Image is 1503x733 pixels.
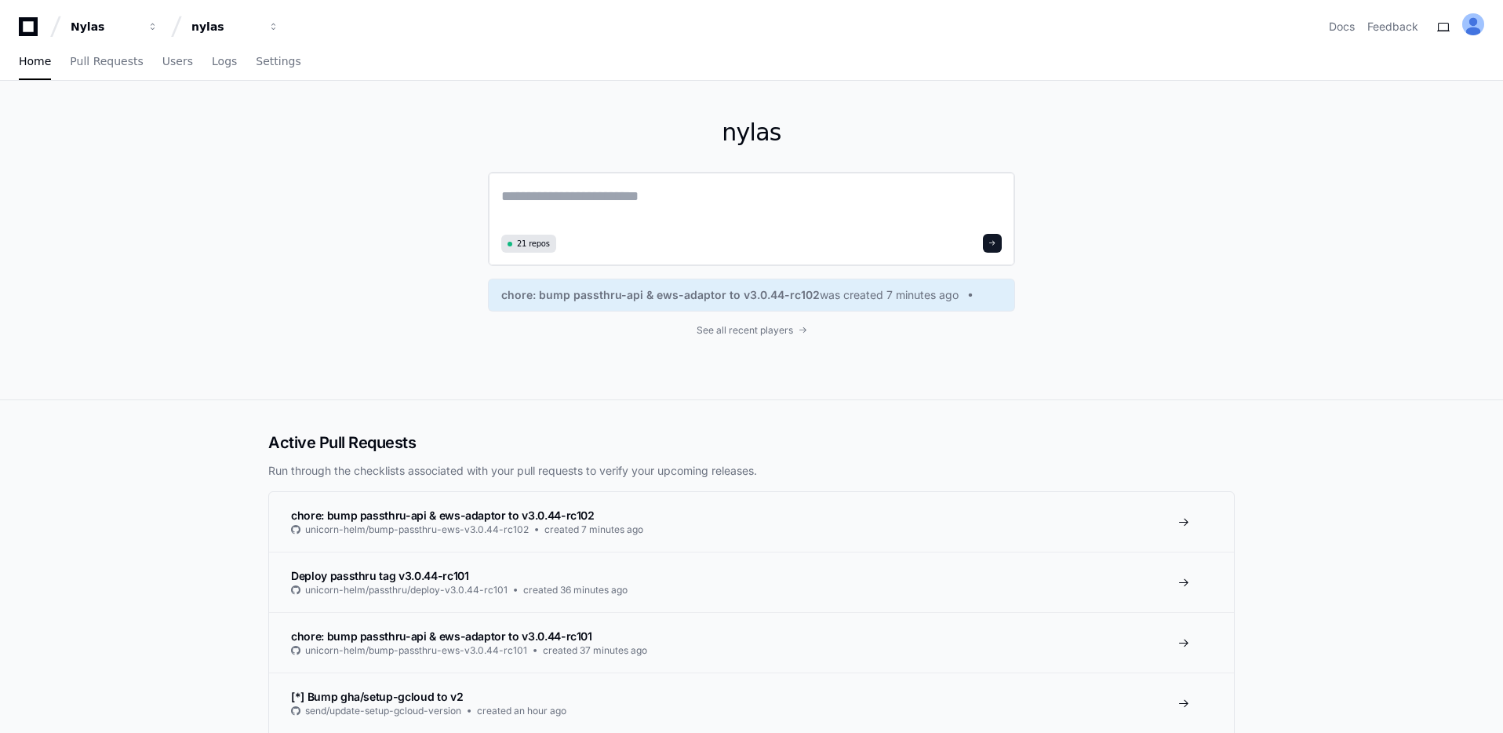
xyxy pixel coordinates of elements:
[269,552,1234,612] a: Deploy passthru tag v3.0.44-rc101unicorn-helm/passthru/deploy-v3.0.44-rc101created 36 minutes ago
[1329,19,1355,35] a: Docs
[501,287,1002,303] a: chore: bump passthru-api & ews-adaptor to v3.0.44-rc102was created 7 minutes ago
[517,238,550,250] span: 21 repos
[19,57,51,66] span: Home
[488,324,1015,337] a: See all recent players
[305,523,529,536] span: unicorn-helm/bump-passthru-ews-v3.0.44-rc102
[71,19,138,35] div: Nylas
[185,13,286,41] button: nylas
[305,644,527,657] span: unicorn-helm/bump-passthru-ews-v3.0.44-rc101
[544,523,643,536] span: created 7 minutes ago
[269,673,1234,733] a: [*] Bump gha/setup-gcloud to v2send/update-setup-gcloud-versioncreated an hour ago
[291,629,592,643] span: chore: bump passthru-api & ews-adaptor to v3.0.44-rc101
[305,705,461,717] span: send/update-setup-gcloud-version
[543,644,647,657] span: created 37 minutes ago
[269,492,1234,552] a: chore: bump passthru-api & ews-adaptor to v3.0.44-rc102unicorn-helm/bump-passthru-ews-v3.0.44-rc1...
[291,509,595,522] span: chore: bump passthru-api & ews-adaptor to v3.0.44-rc102
[501,287,820,303] span: chore: bump passthru-api & ews-adaptor to v3.0.44-rc102
[212,57,237,66] span: Logs
[268,432,1235,454] h2: Active Pull Requests
[162,44,193,80] a: Users
[162,57,193,66] span: Users
[212,44,237,80] a: Logs
[697,324,793,337] span: See all recent players
[64,13,165,41] button: Nylas
[256,44,300,80] a: Settings
[1367,19,1418,35] button: Feedback
[291,690,463,703] span: [*] Bump gha/setup-gcloud to v2
[1462,13,1484,35] img: ALV-UjVK8RpqmtaEmWt-w7smkXy4mXJeaO6BQfayqtOlFgo-JMPJ-9dwpjtPo0tPuJt-_htNhcUawv8hC7JLdgPRlxVfNlCaj...
[820,287,959,303] span: was created 7 minutes ago
[19,44,51,80] a: Home
[70,44,143,80] a: Pull Requests
[291,569,468,582] span: Deploy passthru tag v3.0.44-rc101
[269,612,1234,673] a: chore: bump passthru-api & ews-adaptor to v3.0.44-rc101unicorn-helm/bump-passthru-ews-v3.0.44-rc1...
[268,463,1235,479] p: Run through the checklists associated with your pull requests to verify your upcoming releases.
[256,57,300,66] span: Settings
[523,584,628,596] span: created 36 minutes ago
[488,119,1015,147] h1: nylas
[70,57,143,66] span: Pull Requests
[191,19,259,35] div: nylas
[477,705,566,717] span: created an hour ago
[305,584,508,596] span: unicorn-helm/passthru/deploy-v3.0.44-rc101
